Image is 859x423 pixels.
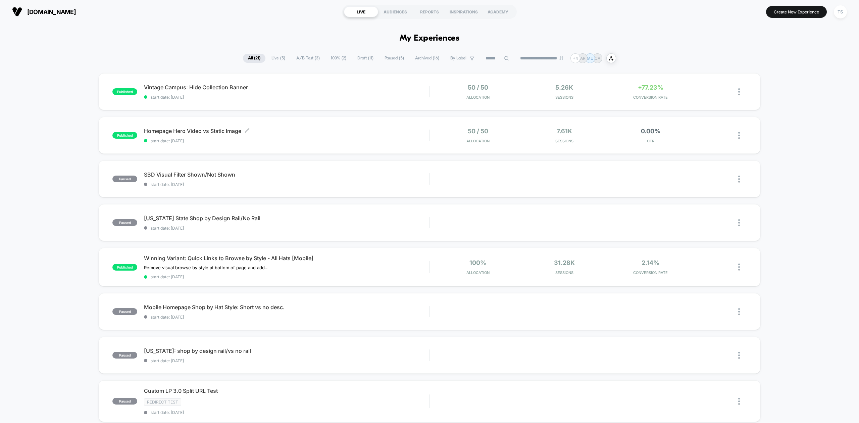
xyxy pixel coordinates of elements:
[738,132,740,139] img: close
[112,88,137,95] span: published
[144,128,429,134] span: Homepage Hero Video vs Static Image
[832,5,849,19] button: TS
[144,265,268,270] span: Remove visual browse by style at bottom of page and add quick links to browse by style at the top...
[609,270,692,275] span: CONVERSION RATE
[380,54,409,63] span: Paused ( 5 )
[326,54,351,63] span: 100% ( 2 )
[468,84,488,91] span: 50 / 50
[587,56,594,61] p: MU
[352,54,378,63] span: Draft ( 11 )
[144,387,429,394] span: Custom LP 3.0 Split URL Test
[738,88,740,95] img: close
[144,304,429,311] span: Mobile Homepage Shop by Hat Style: Short vs no desc.
[469,259,486,266] span: 100%
[834,5,847,18] div: TS
[112,264,137,271] span: published
[766,6,827,18] button: Create New Experience
[144,215,429,222] span: [US_STATE] State Shop by Design Rail/No Rail
[609,95,692,100] span: CONVERSION RATE
[466,95,490,100] span: Allocation
[570,53,580,63] div: + 4
[112,176,137,182] span: paused
[112,219,137,226] span: paused
[738,352,740,359] img: close
[523,139,606,143] span: Sessions
[112,352,137,359] span: paused
[595,56,600,61] p: CA
[266,54,290,63] span: Live ( 5 )
[12,7,22,17] img: Visually logo
[609,139,692,143] span: CTR
[144,171,429,178] span: SBD Visual Filter Shown/Not Shown
[400,34,460,43] h1: My Experiences
[447,6,481,17] div: INSPIRATIONS
[450,56,466,61] span: By Label
[378,6,412,17] div: AUDIENCES
[580,56,586,61] p: AR
[112,308,137,315] span: paused
[412,6,447,17] div: REPORTS
[144,347,429,354] span: [US_STATE]: shop by design rail/vs no rail
[555,84,573,91] span: 5.26k
[144,315,429,320] span: start date: [DATE]
[738,264,740,271] img: close
[144,274,429,279] span: start date: [DATE]
[112,398,137,405] span: paused
[481,6,515,17] div: ACADEMY
[638,84,663,91] span: +77.23%
[144,138,429,143] span: start date: [DATE]
[144,255,429,262] span: Winning Variant: Quick Links to Browse by Style - All Hats [Mobile]
[466,270,490,275] span: Allocation
[554,259,575,266] span: 31.28k
[738,308,740,315] img: close
[144,358,429,363] span: start date: [DATE]
[523,95,606,100] span: Sessions
[243,54,265,63] span: All ( 21 )
[738,219,740,226] img: close
[641,128,660,135] span: 0.00%
[642,259,659,266] span: 2.14%
[144,226,429,231] span: start date: [DATE]
[291,54,325,63] span: A/B Test ( 3 )
[557,128,572,135] span: 7.61k
[523,270,606,275] span: Sessions
[144,95,429,100] span: start date: [DATE]
[144,398,181,406] span: Redirect Test
[144,84,429,91] span: Vintage Campus: Hide Collection Banner
[27,8,76,15] span: [DOMAIN_NAME]
[738,398,740,405] img: close
[466,139,490,143] span: Allocation
[468,128,488,135] span: 50 / 50
[112,132,137,139] span: published
[10,6,78,17] button: [DOMAIN_NAME]
[559,56,563,60] img: end
[738,176,740,183] img: close
[410,54,444,63] span: Archived ( 16 )
[144,410,429,415] span: start date: [DATE]
[144,182,429,187] span: start date: [DATE]
[344,6,378,17] div: LIVE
